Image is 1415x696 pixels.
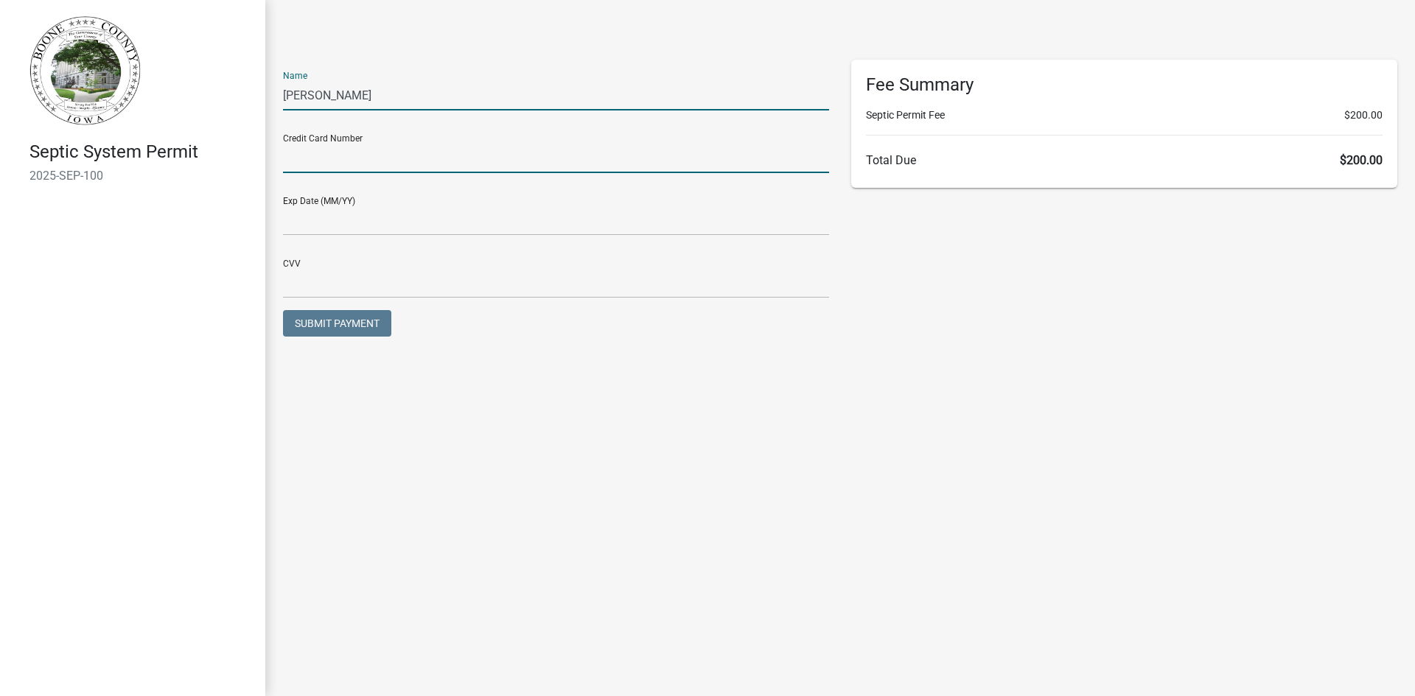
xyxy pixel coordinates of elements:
[29,15,141,126] img: Boone County, Iowa
[29,141,254,163] h4: Septic System Permit
[866,153,1383,167] h6: Total Due
[295,317,380,329] span: Submit Payment
[1340,153,1383,167] span: $200.00
[29,169,254,183] h6: 2025-SEP-100
[1344,108,1383,123] span: $200.00
[866,108,1383,123] li: Septic Permit Fee
[866,74,1383,96] h6: Fee Summary
[283,310,391,337] button: Submit Payment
